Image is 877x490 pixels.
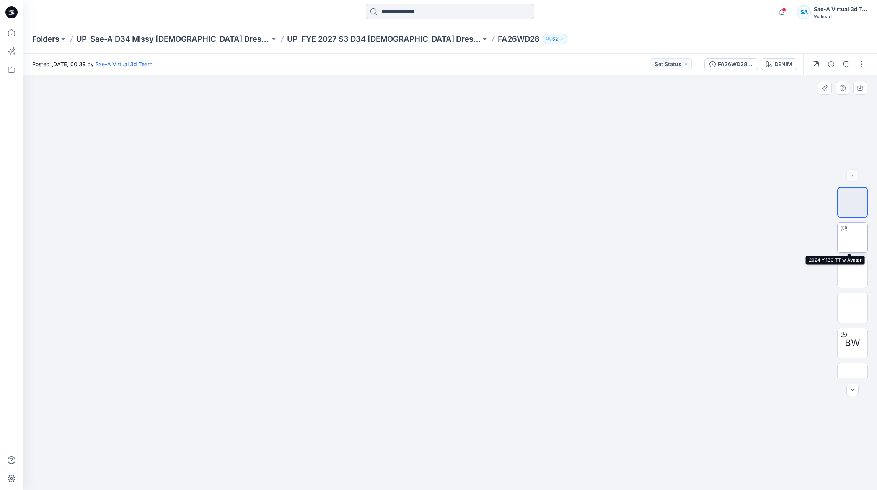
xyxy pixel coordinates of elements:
span: Posted [DATE] 00:39 by [32,60,152,68]
p: FA26WD28 [498,34,540,44]
span: BW [845,336,860,350]
button: 62 [543,34,567,44]
button: FA26WD28_colors [704,58,758,70]
div: Sae-A Virtual 3d Team [814,5,867,14]
button: DENIM [761,58,797,70]
button: Details [825,58,837,70]
div: SA [797,5,811,19]
div: Walmart [814,14,867,20]
p: 62 [552,35,558,43]
a: Sae-A Virtual 3d Team [95,61,152,67]
a: UP_Sae-A D34 Missy [DEMOGRAPHIC_DATA] Dresses [76,34,270,44]
div: FA26WD28_colors [718,60,753,68]
a: UP_FYE 2027 S3 D34 [DEMOGRAPHIC_DATA] Dresses [287,34,481,44]
a: Folders [32,34,59,44]
div: DENIM [774,60,792,68]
